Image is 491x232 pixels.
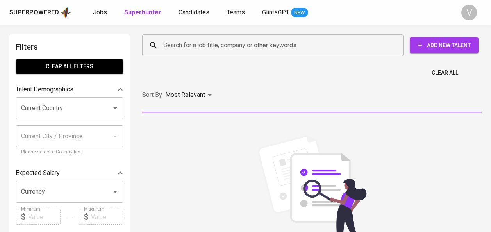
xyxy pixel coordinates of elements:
input: Value [28,209,61,225]
span: Candidates [179,9,209,16]
div: V [461,5,477,20]
b: Superhunter [124,9,161,16]
a: Superhunter [124,8,163,18]
a: Teams [227,8,246,18]
h6: Filters [16,41,123,53]
button: Open [110,103,121,114]
p: Most Relevant [165,90,205,100]
div: Expected Salary [16,165,123,181]
div: Superpowered [9,8,59,17]
span: Jobs [93,9,107,16]
img: app logo [61,7,71,18]
div: Talent Demographics [16,82,123,97]
span: Teams [227,9,245,16]
a: Candidates [179,8,211,18]
span: Add New Talent [416,41,472,50]
button: Clear All [429,66,461,80]
p: Please select a Country first [21,148,118,156]
div: Most Relevant [165,88,214,102]
span: GlintsGPT [262,9,289,16]
a: Jobs [93,8,109,18]
span: NEW [291,9,308,17]
p: Expected Salary [16,168,60,178]
p: Talent Demographics [16,85,73,94]
button: Clear All filters [16,59,123,74]
a: GlintsGPT NEW [262,8,308,18]
button: Add New Talent [410,37,479,53]
span: Clear All filters [22,62,117,71]
input: Value [91,209,123,225]
button: Open [110,186,121,197]
span: Clear All [432,68,458,78]
p: Sort By [142,90,162,100]
a: Superpoweredapp logo [9,7,71,18]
